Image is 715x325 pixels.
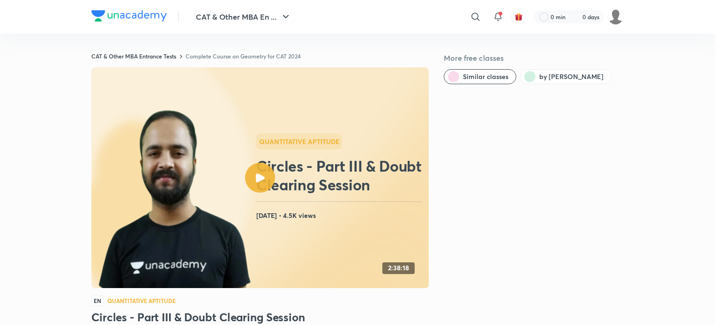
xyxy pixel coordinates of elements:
[91,10,167,22] img: Company Logo
[608,9,624,25] img: Anubhav Singh
[91,52,176,60] a: CAT & Other MBA Entrance Tests
[186,52,301,60] a: Complete Course on Geometry for CAT 2024
[107,298,176,303] h4: Quantitative Aptitude
[256,209,425,222] h4: [DATE] • 4.5K views
[256,157,425,194] h2: Circles - Part III & Doubt Clearing Session
[571,12,581,22] img: streak
[91,10,167,24] a: Company Logo
[520,69,611,84] button: by Raman Tiwari
[190,7,297,26] button: CAT & Other MBA En ...
[539,72,603,81] span: by Raman Tiwari
[388,264,409,272] h4: 2:38:18
[511,9,526,24] button: avatar
[463,72,508,81] span: Similar classes
[91,310,429,325] h3: Circles - Part III & Doubt Clearing Session
[444,52,624,64] h5: More free classes
[444,69,516,84] button: Similar classes
[514,13,523,21] img: avatar
[91,296,104,306] span: EN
